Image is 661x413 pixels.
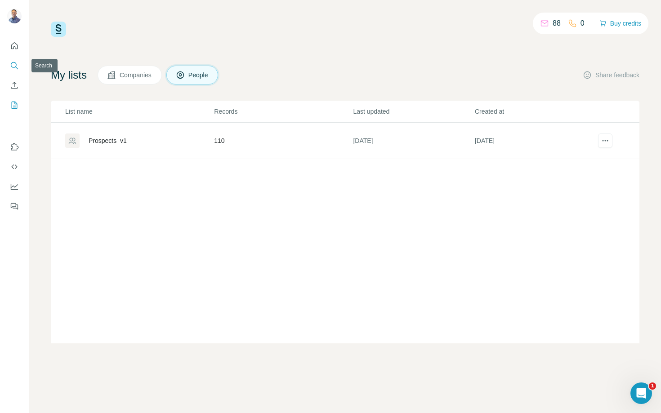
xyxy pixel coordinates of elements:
span: People [188,71,209,80]
td: [DATE] [474,123,596,159]
p: 0 [581,18,585,29]
img: Avatar [7,9,22,23]
button: actions [598,133,612,148]
p: 88 [553,18,561,29]
p: Last updated [353,107,473,116]
p: Created at [475,107,595,116]
button: Feedback [7,198,22,214]
span: 1 [649,382,656,390]
button: Search [7,58,22,74]
button: Share feedback [583,71,639,80]
img: Surfe Logo [51,22,66,37]
td: [DATE] [353,123,474,159]
div: Prospects_v1 [89,136,127,145]
iframe: Intercom live chat [630,382,652,404]
button: Dashboard [7,178,22,195]
button: Use Surfe on LinkedIn [7,139,22,155]
td: 110 [214,123,353,159]
button: Buy credits [599,17,641,30]
button: Enrich CSV [7,77,22,93]
p: List name [65,107,213,116]
button: Use Surfe API [7,159,22,175]
h4: My lists [51,68,87,82]
button: My lists [7,97,22,113]
span: Companies [120,71,152,80]
button: Quick start [7,38,22,54]
p: Records [214,107,352,116]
